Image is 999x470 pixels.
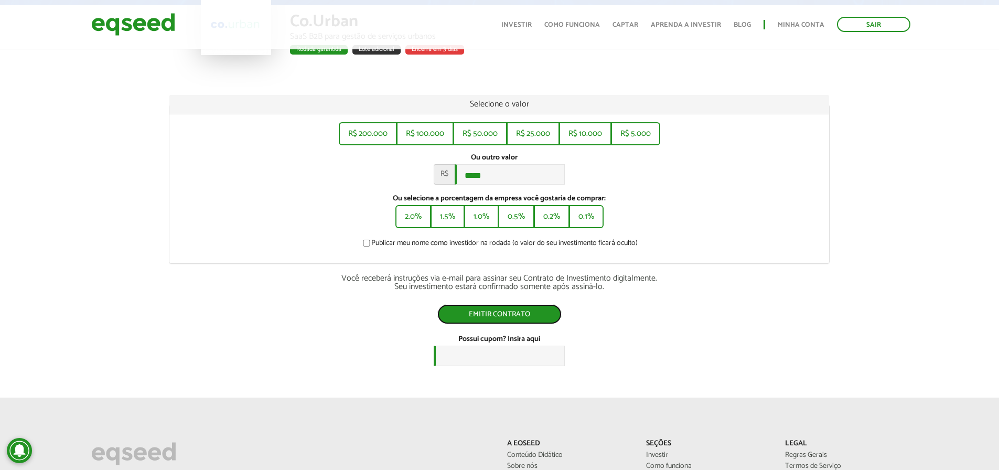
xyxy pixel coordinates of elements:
[352,45,401,55] div: Lote adicional
[785,452,908,459] a: Regras Gerais
[431,205,465,228] button: 1.5%
[434,164,455,185] span: R$
[507,452,630,459] a: Conteúdo Didático
[507,440,630,448] p: A EqSeed
[646,452,769,459] a: Investir
[437,304,562,324] button: Emitir contrato
[405,45,464,55] div: Encerra em 3 dias
[91,10,175,38] img: EqSeed
[169,274,830,291] div: Você receberá instruções via e-mail para assinar seu Contrato de Investimento digitalmente. Seu i...
[471,154,518,162] label: Ou outro valor
[395,205,431,228] button: 2.0%
[611,122,660,145] button: R$ 5.000
[361,240,638,250] label: Publicar meu nome como investidor na rodada (o valor do seu investimento ficará oculto)
[290,45,348,55] div: Rodada garantida
[785,440,908,448] p: Legal
[177,195,821,202] label: Ou selecione a porcentagem da empresa você gostaria de comprar:
[498,205,534,228] button: 0.5%
[534,205,570,228] button: 0.2%
[544,22,600,28] a: Como funciona
[651,22,721,28] a: Aprenda a investir
[507,122,560,145] button: R$ 25.000
[646,440,769,448] p: Seções
[470,97,529,111] span: Selecione o valor
[464,205,499,228] button: 1.0%
[339,122,397,145] button: R$ 200.000
[646,463,769,470] a: Como funciona
[559,122,611,145] button: R$ 10.000
[91,440,176,468] img: EqSeed Logo
[837,17,910,32] a: Sair
[613,22,638,28] a: Captar
[453,122,507,145] button: R$ 50.000
[458,336,540,343] label: Possui cupom? Insira aqui
[396,122,454,145] button: R$ 100.000
[501,22,532,28] a: Investir
[507,463,630,470] a: Sobre nós
[734,22,751,28] a: Blog
[357,240,376,247] input: Publicar meu nome como investidor na rodada (o valor do seu investimento ficará oculto)
[785,463,908,470] a: Termos de Serviço
[569,205,604,228] button: 0.1%
[778,22,824,28] a: Minha conta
